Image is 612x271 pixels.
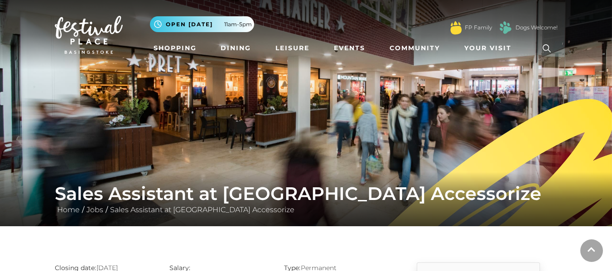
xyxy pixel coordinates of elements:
span: Your Visit [464,43,511,53]
span: 11am-5pm [224,20,252,29]
a: Jobs [84,205,106,214]
a: Community [386,40,443,57]
a: Dining [217,40,255,57]
a: Your Visit [461,40,520,57]
a: Sales Assistant at [GEOGRAPHIC_DATA] Accessorize [108,205,297,214]
h1: Sales Assistant at [GEOGRAPHIC_DATA] Accessorize [55,183,558,204]
div: / / [48,183,564,215]
a: Dogs Welcome! [516,24,558,32]
a: Events [330,40,369,57]
button: Open [DATE] 11am-5pm [150,16,254,32]
a: Leisure [272,40,313,57]
span: Open [DATE] [166,20,213,29]
img: Festival Place Logo [55,16,123,54]
a: Home [55,205,82,214]
a: Shopping [150,40,200,57]
a: FP Family [465,24,492,32]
